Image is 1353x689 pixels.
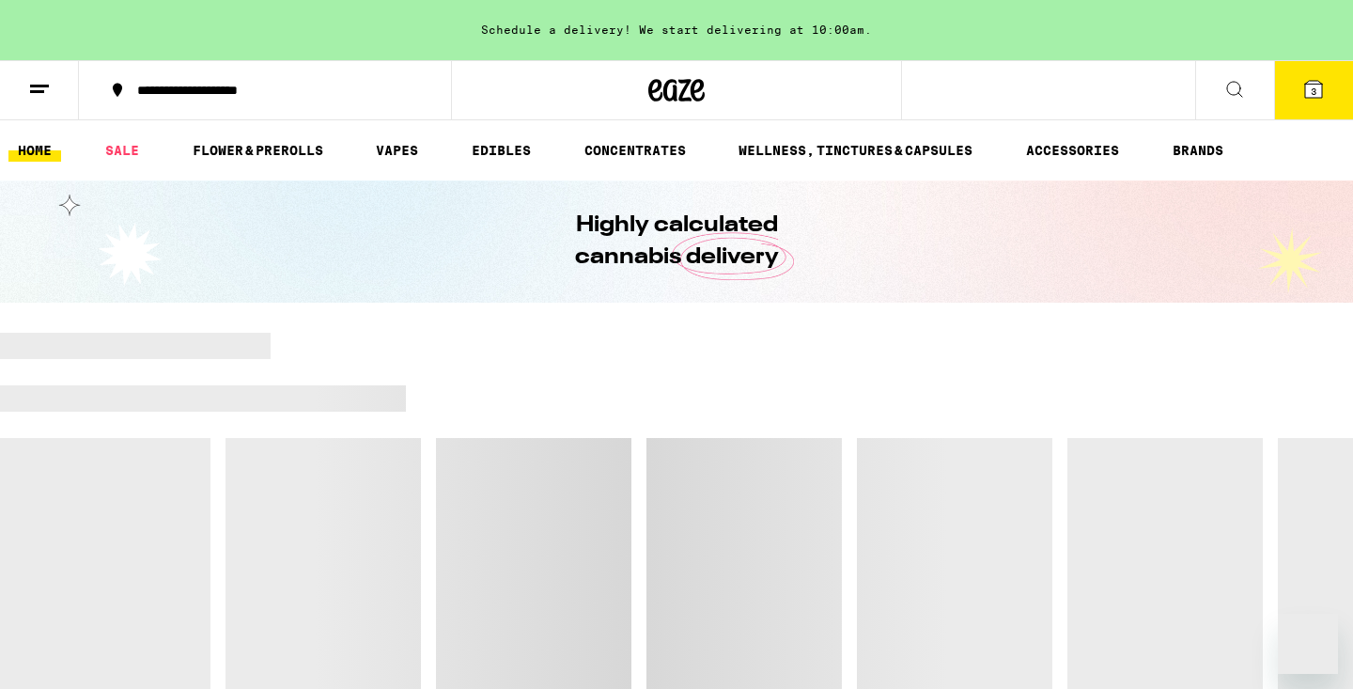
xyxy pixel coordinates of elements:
[96,139,148,162] a: SALE
[462,139,540,162] a: EDIBLES
[1163,139,1233,162] a: BRANDS
[366,139,428,162] a: VAPES
[183,139,333,162] a: FLOWER & PREROLLS
[1274,61,1353,119] button: 3
[1017,139,1128,162] a: ACCESSORIES
[1311,86,1316,97] span: 3
[521,210,832,274] h1: Highly calculated cannabis delivery
[575,139,695,162] a: CONCENTRATES
[1278,614,1338,674] iframe: Button to launch messaging window
[8,139,61,162] a: HOME
[729,139,982,162] a: WELLNESS, TINCTURES & CAPSULES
